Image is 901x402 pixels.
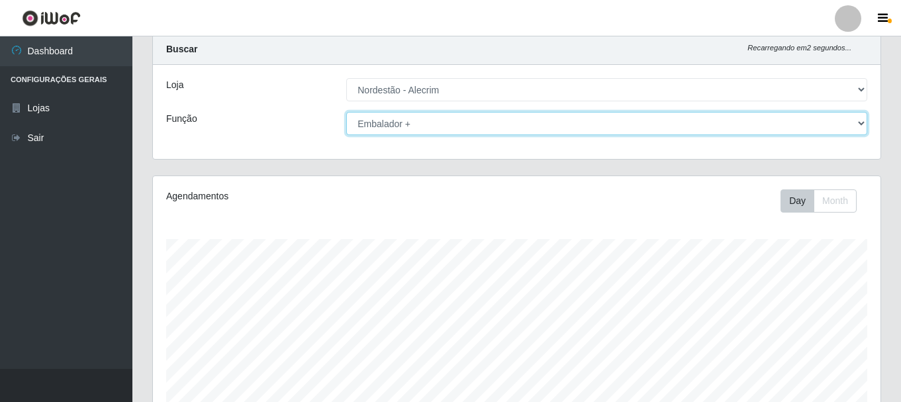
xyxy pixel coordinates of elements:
[166,44,197,54] strong: Buscar
[781,189,857,213] div: First group
[166,189,447,203] div: Agendamentos
[166,112,197,126] label: Função
[781,189,867,213] div: Toolbar with button groups
[781,189,814,213] button: Day
[166,78,183,92] label: Loja
[747,44,851,52] i: Recarregando em 2 segundos...
[22,10,81,26] img: CoreUI Logo
[814,189,857,213] button: Month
